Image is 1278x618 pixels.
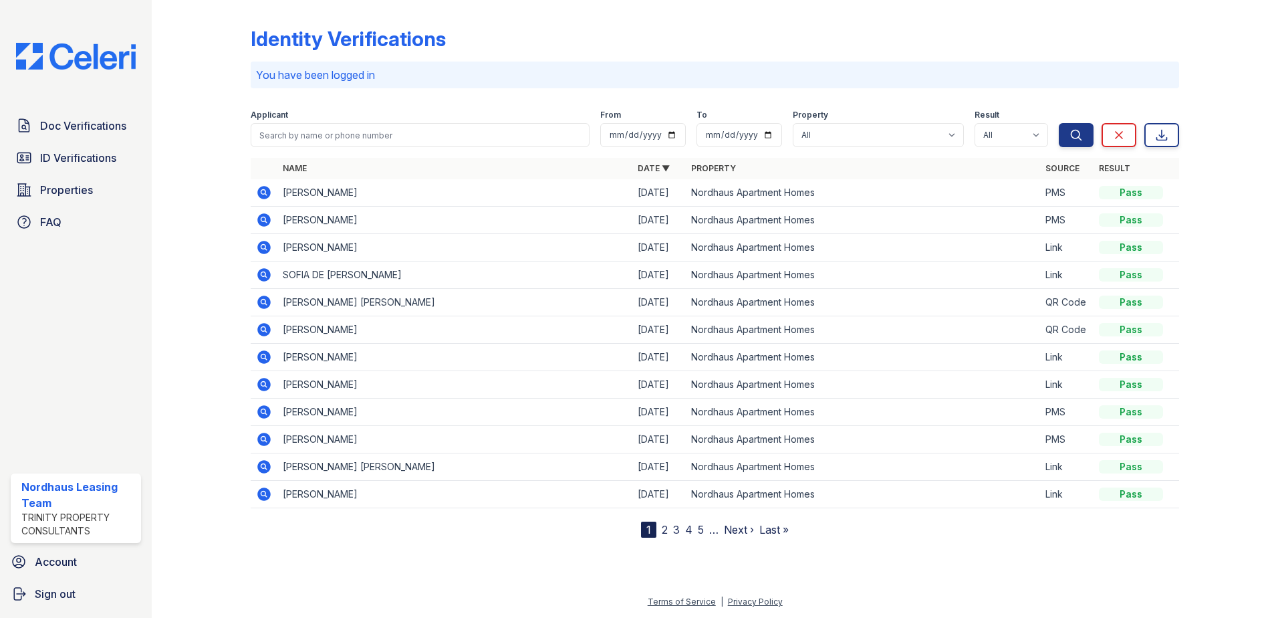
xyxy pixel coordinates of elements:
td: Nordhaus Apartment Homes [686,234,1041,262]
span: … [709,522,719,538]
td: [DATE] [632,179,686,207]
td: [PERSON_NAME] [277,207,632,234]
span: Sign out [35,586,76,602]
a: Terms of Service [648,597,716,607]
td: PMS [1040,179,1094,207]
td: [DATE] [632,207,686,234]
td: Link [1040,453,1094,481]
td: Nordhaus Apartment Homes [686,426,1041,453]
td: PMS [1040,426,1094,453]
td: [PERSON_NAME] [PERSON_NAME] [277,453,632,481]
a: ID Verifications [11,144,141,171]
a: Next › [724,523,754,536]
div: Pass [1099,460,1163,474]
td: Nordhaus Apartment Homes [686,344,1041,371]
td: [DATE] [632,371,686,399]
div: Pass [1099,323,1163,336]
td: [PERSON_NAME] [277,234,632,262]
td: [DATE] [632,262,686,289]
a: Properties [11,177,141,203]
div: Pass [1099,268,1163,282]
div: Pass [1099,488,1163,501]
div: 1 [641,522,656,538]
label: Result [975,110,999,120]
div: Pass [1099,241,1163,254]
a: Result [1099,163,1130,173]
div: Pass [1099,350,1163,364]
td: [PERSON_NAME] [277,426,632,453]
div: Nordhaus Leasing Team [21,479,136,511]
span: ID Verifications [40,150,116,166]
td: Link [1040,481,1094,508]
a: Sign out [5,581,146,607]
td: SOFIA DE [PERSON_NAME] [277,262,632,289]
td: QR Code [1040,289,1094,316]
span: Properties [40,182,93,198]
span: Account [35,554,77,570]
div: Pass [1099,405,1163,419]
div: Pass [1099,213,1163,227]
div: Pass [1099,433,1163,446]
label: Property [793,110,828,120]
a: Name [283,163,307,173]
a: Privacy Policy [728,597,783,607]
a: Property [691,163,736,173]
img: CE_Logo_Blue-a8612792a0a2168367f1c8372b55b34899dd931a85d93a1a3d3e32e68fde9ad4.png [5,43,146,70]
td: [DATE] [632,234,686,262]
td: Nordhaus Apartment Homes [686,179,1041,207]
td: [DATE] [632,426,686,453]
div: Trinity Property Consultants [21,511,136,538]
a: 2 [662,523,668,536]
td: Nordhaus Apartment Homes [686,316,1041,344]
a: 4 [685,523,692,536]
div: | [721,597,723,607]
td: Nordhaus Apartment Homes [686,289,1041,316]
td: [PERSON_NAME] [277,344,632,371]
td: Link [1040,234,1094,262]
td: [DATE] [632,344,686,371]
input: Search by name or phone number [251,123,590,147]
td: [DATE] [632,399,686,426]
td: PMS [1040,207,1094,234]
a: FAQ [11,209,141,235]
a: 5 [698,523,704,536]
td: Nordhaus Apartment Homes [686,453,1041,481]
a: Doc Verifications [11,112,141,139]
td: [PERSON_NAME] [277,371,632,399]
a: Last » [759,523,789,536]
td: Nordhaus Apartment Homes [686,399,1041,426]
td: [DATE] [632,316,686,344]
a: 3 [673,523,680,536]
td: [PERSON_NAME] [PERSON_NAME] [277,289,632,316]
div: Pass [1099,296,1163,309]
td: [DATE] [632,289,686,316]
label: To [696,110,707,120]
span: Doc Verifications [40,118,126,134]
label: Applicant [251,110,288,120]
td: Nordhaus Apartment Homes [686,371,1041,399]
td: Link [1040,344,1094,371]
td: [PERSON_NAME] [277,481,632,508]
td: PMS [1040,399,1094,426]
td: Nordhaus Apartment Homes [686,481,1041,508]
td: Nordhaus Apartment Homes [686,207,1041,234]
span: FAQ [40,214,61,230]
td: Link [1040,262,1094,289]
td: Nordhaus Apartment Homes [686,262,1041,289]
td: [PERSON_NAME] [277,316,632,344]
label: From [600,110,621,120]
div: Pass [1099,186,1163,199]
div: Pass [1099,378,1163,391]
td: QR Code [1040,316,1094,344]
td: [DATE] [632,453,686,481]
td: [PERSON_NAME] [277,399,632,426]
p: You have been logged in [256,67,1174,83]
td: [DATE] [632,481,686,508]
div: Identity Verifications [251,27,446,51]
a: Date ▼ [638,163,670,173]
td: [PERSON_NAME] [277,179,632,207]
a: Account [5,548,146,575]
td: Link [1040,371,1094,399]
a: Source [1045,163,1079,173]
